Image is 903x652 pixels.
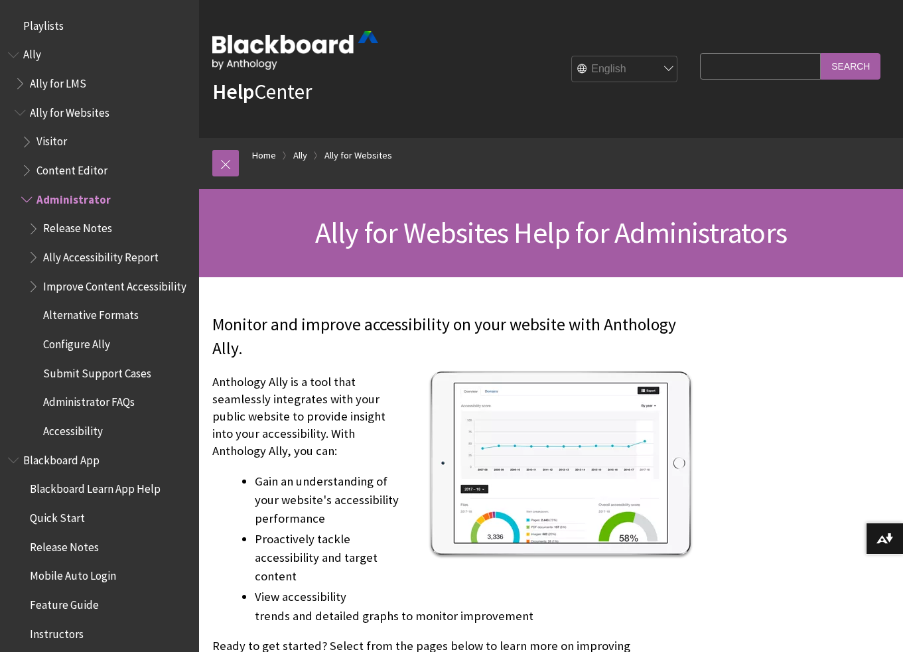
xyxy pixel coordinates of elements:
[36,159,107,177] span: Content Editor
[43,275,186,293] span: Improve Content Accessibility
[8,15,191,37] nav: Book outline for Playlists
[212,373,693,460] p: Anthology Ally is a tool that seamlessly integrates with your public website to provide insight i...
[23,44,41,62] span: Ally
[43,420,103,438] span: Accessibility
[30,594,99,612] span: Feature Guide
[572,56,678,83] select: Site Language Selector
[324,147,392,164] a: Ally for Websites
[255,588,693,625] li: View accessibility trends and detailed graphs to monitor improvement
[252,147,276,164] a: Home
[43,391,135,409] span: Administrator FAQs
[255,530,693,586] li: Proactively tackle accessibility and target content
[23,449,100,467] span: Blackboard App
[315,214,787,251] span: Ally for Websites Help for Administrators
[43,218,112,235] span: Release Notes
[30,536,99,554] span: Release Notes
[8,44,191,442] nav: Book outline for Anthology Ally Help
[30,101,109,119] span: Ally for Websites
[212,78,254,105] strong: Help
[30,72,86,90] span: Ally for LMS
[212,31,378,70] img: Blackboard by Anthology
[255,472,693,528] li: Gain an understanding of your website's accessibility performance
[30,564,116,582] span: Mobile Auto Login
[43,362,151,380] span: Submit Support Cases
[23,15,64,33] span: Playlists
[293,147,307,164] a: Ally
[43,304,139,322] span: Alternative Formats
[212,78,312,105] a: HelpCenter
[821,53,880,79] input: Search
[43,246,159,264] span: Ally Accessibility Report
[36,131,67,149] span: Visitor
[212,313,693,361] p: Monitor and improve accessibility on your website with Anthology Ally.
[36,188,111,206] span: Administrator
[43,333,110,351] span: Configure Ally
[30,478,161,496] span: Blackboard Learn App Help
[30,623,84,641] span: Instructors
[30,507,85,525] span: Quick Start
